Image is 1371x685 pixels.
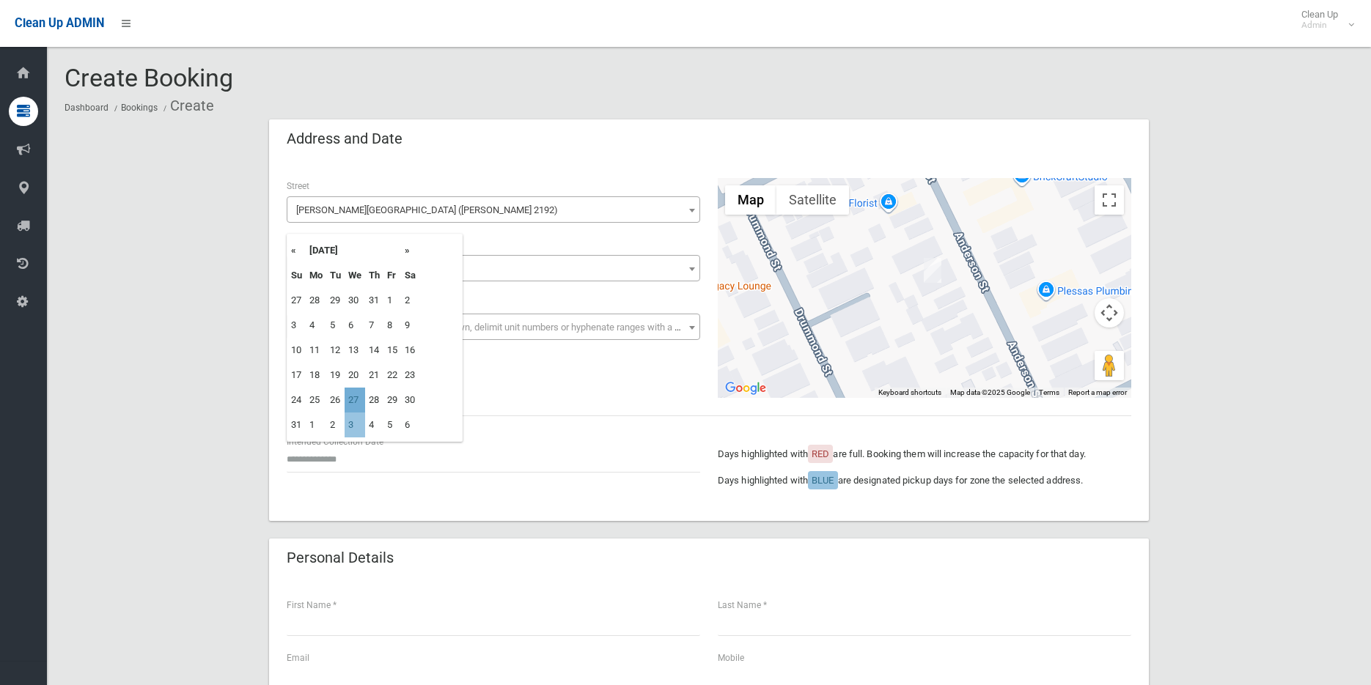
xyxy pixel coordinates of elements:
td: 6 [345,313,365,338]
td: 5 [383,412,401,437]
td: 16 [401,338,419,363]
td: 2 [326,412,345,437]
span: Clean Up ADMIN [15,16,104,30]
th: We [345,263,365,288]
td: 23 [401,363,419,388]
td: 6 [401,412,419,437]
a: Bookings [121,103,158,113]
td: 21 [365,363,383,388]
th: Tu [326,263,345,288]
td: 5 [326,313,345,338]
a: Terms [1039,388,1059,396]
td: 31 [287,412,306,437]
span: Clean Up [1294,9,1353,31]
th: » [401,238,419,263]
td: 24 [287,388,306,412]
td: 30 [345,288,365,313]
span: Create Booking [65,63,233,92]
td: 7 [365,313,383,338]
button: Map camera controls [1095,298,1124,327]
th: Mo [306,263,326,288]
button: Drag Pegman onto the map to open Street View [1095,351,1124,380]
td: 3 [345,412,365,437]
td: 3 [287,313,306,338]
td: 29 [326,288,345,313]
th: Th [365,263,383,288]
td: 28 [365,388,383,412]
td: 1 [383,288,401,313]
td: 27 [287,288,306,313]
span: BLUE [812,475,834,486]
small: Admin [1301,20,1338,31]
button: Show satellite imagery [776,185,849,215]
li: Create [160,92,214,119]
td: 22 [383,363,401,388]
td: 1 [306,412,326,437]
p: Days highlighted with are full. Booking them will increase the capacity for that day. [718,445,1131,463]
span: 9 [290,259,696,279]
td: 18 [306,363,326,388]
td: 9 [401,313,419,338]
td: 27 [345,388,365,412]
a: Dashboard [65,103,109,113]
td: 15 [383,338,401,363]
td: 10 [287,338,306,363]
td: 26 [326,388,345,412]
td: 25 [306,388,326,412]
div: 9 Anderson Street, BELMORE NSW 2192 [924,258,941,283]
td: 4 [365,412,383,437]
td: 4 [306,313,326,338]
td: 14 [365,338,383,363]
span: Anderson Street (BELMORE 2192) [287,196,700,223]
span: 9 [287,255,700,281]
td: 19 [326,363,345,388]
td: 13 [345,338,365,363]
td: 28 [306,288,326,313]
th: Sa [401,263,419,288]
td: 12 [326,338,345,363]
span: RED [812,448,829,459]
p: Days highlighted with are designated pickup days for zone the selected address. [718,472,1131,489]
td: 17 [287,363,306,388]
td: 20 [345,363,365,388]
button: Show street map [725,185,776,215]
img: Google [721,379,770,398]
td: 29 [383,388,401,412]
td: 30 [401,388,419,412]
header: Personal Details [269,544,411,572]
button: Keyboard shortcuts [878,388,941,398]
td: 2 [401,288,419,313]
header: Address and Date [269,125,420,153]
th: Fr [383,263,401,288]
th: Su [287,263,306,288]
td: 31 [365,288,383,313]
td: 8 [383,313,401,338]
a: Open this area in Google Maps (opens a new window) [721,379,770,398]
span: Anderson Street (BELMORE 2192) [290,200,696,221]
td: 11 [306,338,326,363]
th: « [287,238,306,263]
span: Select the unit number from the dropdown, delimit unit numbers or hyphenate ranges with a comma [296,322,706,333]
button: Toggle fullscreen view [1095,185,1124,215]
th: [DATE] [306,238,401,263]
a: Report a map error [1068,388,1127,396]
span: Map data ©2025 Google [950,388,1030,396]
